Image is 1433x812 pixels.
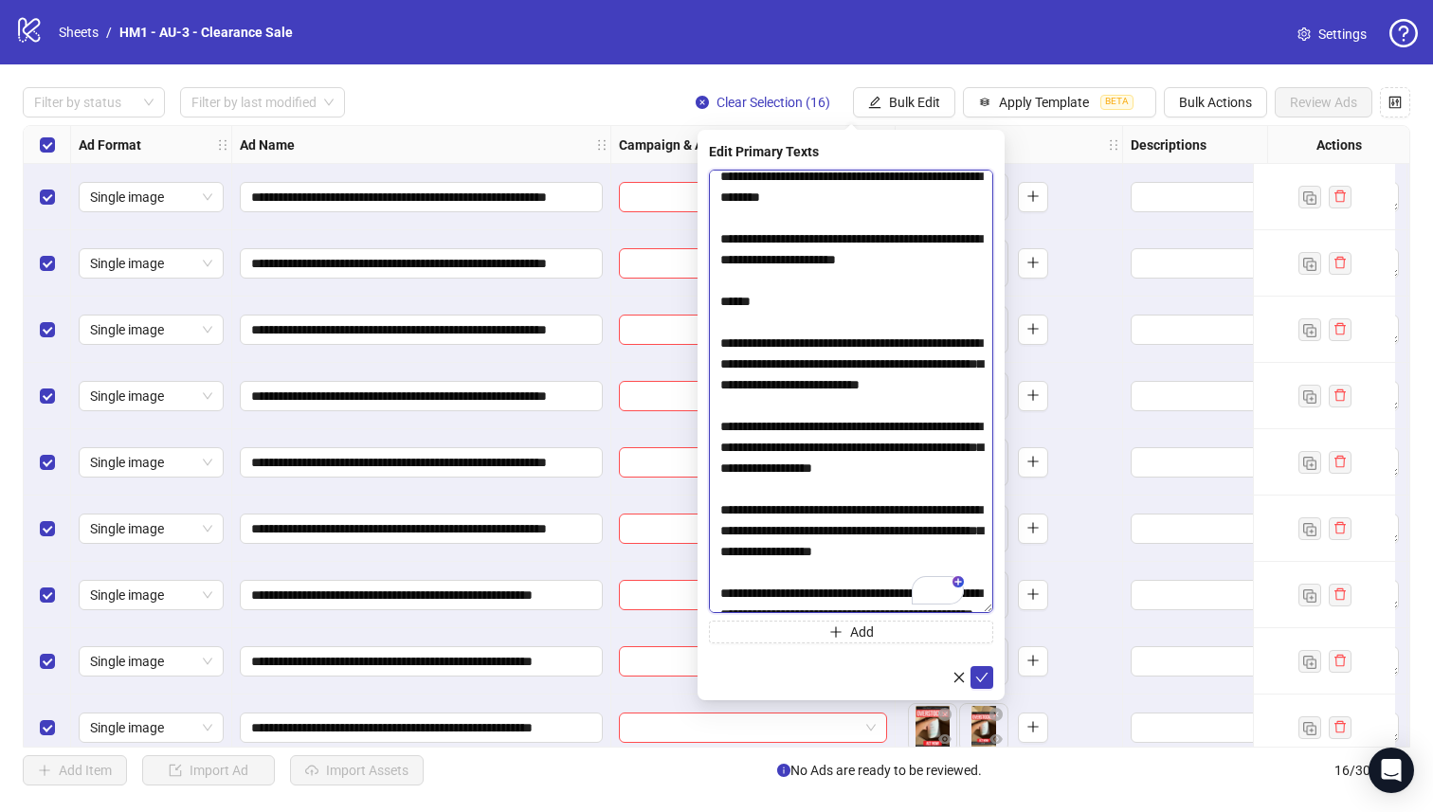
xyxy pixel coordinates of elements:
[90,448,212,477] span: Single image
[1334,760,1410,781] span: 16 / 300 items
[680,87,845,117] button: Clear Selection (16)
[1131,580,1399,610] div: Edit values
[90,382,212,410] span: Single image
[829,625,843,639] span: plus
[1298,517,1321,540] button: Duplicate
[709,141,993,162] div: Edit Primary Texts
[850,624,874,640] span: Add
[227,126,231,163] div: Resize Ad Format column
[1164,87,1267,117] button: Bulk Actions
[1131,135,1206,155] strong: Descriptions
[985,729,1007,751] button: Preview
[1318,24,1367,45] span: Settings
[24,126,71,164] div: Select all rows
[709,621,993,643] button: Add
[952,671,966,684] span: close
[1316,135,1362,155] strong: Actions
[216,138,229,152] span: holder
[90,249,212,278] span: Single image
[1018,182,1048,212] button: Add
[24,695,71,761] div: Select row 9
[1026,322,1040,335] span: plus
[1026,388,1040,402] span: plus
[1388,96,1402,109] span: control
[1018,248,1048,279] button: Add
[1131,248,1399,279] div: Edit values
[24,496,71,562] div: Select row 6
[909,704,956,751] div: Asset 1
[975,671,989,684] span: check
[1026,189,1040,203] span: plus
[90,713,212,742] span: Single image
[24,230,71,297] div: Select row 2
[853,87,955,117] button: Bulk Edit
[23,755,127,785] button: Add Item
[1298,318,1321,341] button: Duplicate
[1131,646,1399,677] div: Edit values
[1131,713,1399,743] div: Edit values
[608,138,622,152] span: holder
[1275,87,1372,117] button: Review Ads
[55,22,102,43] a: Sheets
[1131,182,1399,212] div: Edit values
[777,760,982,781] span: No Ads are ready to be reviewed.
[1298,650,1321,673] button: Duplicate
[1297,27,1311,41] span: setting
[985,704,1007,727] button: Delete
[1018,713,1048,743] button: Add
[24,164,71,230] div: Select row 1
[999,95,1089,110] span: Apply Template
[290,755,424,785] button: Import Assets
[868,96,881,109] span: edit
[1389,19,1418,47] span: question-circle
[1026,587,1040,601] span: plus
[989,732,1003,746] span: eye
[90,514,212,543] span: Single image
[24,562,71,628] div: Select row 7
[1380,87,1410,117] button: Configure table settings
[1131,381,1399,411] div: Edit values
[696,96,709,109] span: close-circle
[1298,584,1321,606] button: Duplicate
[934,729,956,751] button: Preview
[1018,447,1048,478] button: Add
[1026,521,1040,534] span: plus
[90,581,212,609] span: Single image
[1026,654,1040,667] span: plus
[24,429,71,496] div: Select row 5
[938,732,952,746] span: eye
[1026,455,1040,468] span: plus
[934,704,956,727] button: Delete
[1369,748,1414,793] div: Open Intercom Messenger
[606,126,610,163] div: Resize Ad Name column
[1018,514,1048,544] button: Add
[595,138,608,152] span: holder
[619,135,735,155] strong: Campaign & Ad Set
[890,126,895,163] div: Resize Campaign & Ad Set column
[1018,646,1048,677] button: Add
[116,22,297,43] a: HM1 - AU-3 - Clearance Sale
[938,708,952,721] span: close-circle
[1018,315,1048,345] button: Add
[1100,95,1134,110] span: BETA
[1179,95,1252,110] span: Bulk Actions
[79,135,141,155] strong: Ad Format
[709,170,993,613] textarea: To enrich screen reader interactions, please activate Accessibility in Grammarly extension settings
[1026,720,1040,733] span: plus
[1131,447,1399,478] div: Edit values
[1131,514,1399,544] div: Edit values
[90,316,212,344] span: Single image
[1018,381,1048,411] button: Add
[1120,138,1134,152] span: holder
[716,95,830,110] span: Clear Selection (16)
[1298,385,1321,407] button: Duplicate
[889,95,940,110] span: Bulk Edit
[1298,186,1321,208] button: Duplicate
[24,297,71,363] div: Select row 3
[142,755,275,785] button: Import Ad
[1131,315,1399,345] div: Edit values
[106,22,112,43] li: /
[1298,451,1321,474] button: Duplicate
[90,183,212,211] span: Single image
[24,363,71,429] div: Select row 4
